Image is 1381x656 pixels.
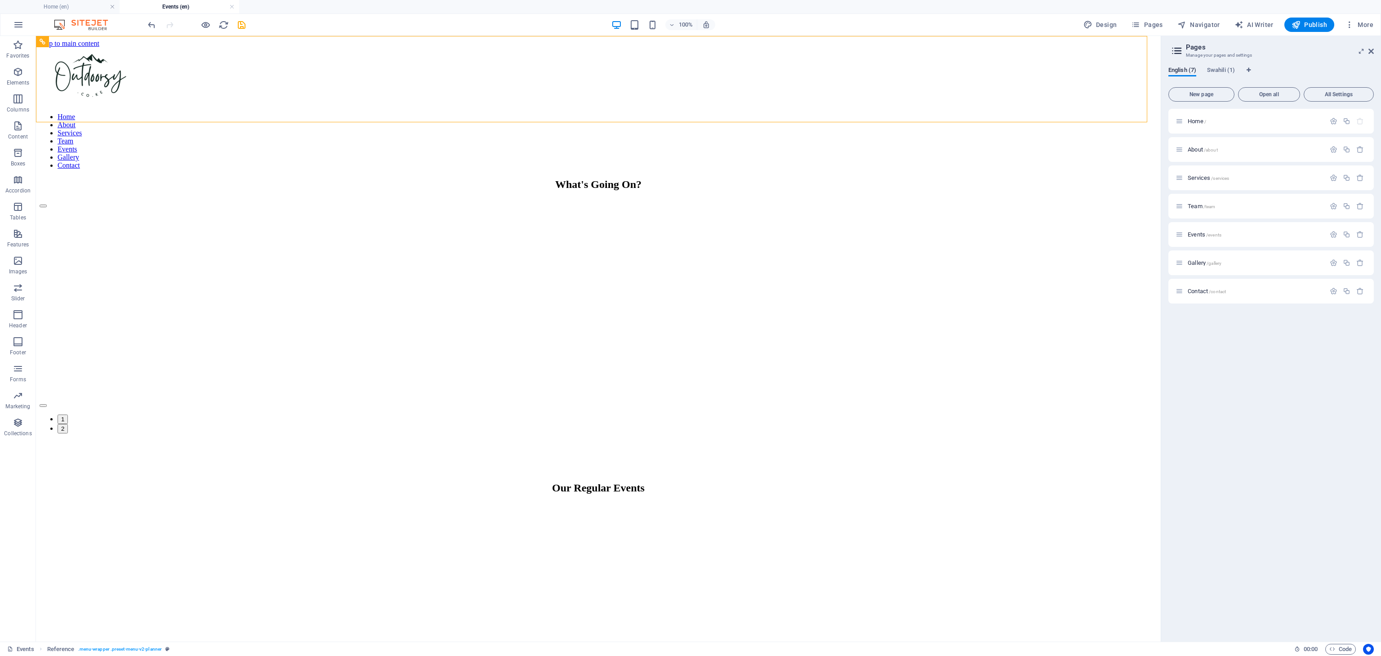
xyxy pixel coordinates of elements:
[1185,288,1325,294] div: Contact/contact
[1341,18,1377,32] button: More
[11,295,25,302] p: Slider
[1185,260,1325,266] div: Gallery/gallery
[7,241,29,248] p: Features
[218,19,229,30] button: reload
[9,322,27,329] p: Header
[7,79,30,86] p: Elements
[120,2,239,12] h4: Events (en)
[6,52,29,59] p: Favorites
[1356,202,1364,210] div: Remove
[1203,204,1216,209] span: /team
[1356,287,1364,295] div: Remove
[1238,87,1300,102] button: Open all
[1325,644,1356,655] button: Code
[1186,43,1374,51] h2: Pages
[1174,18,1224,32] button: Navigator
[1188,118,1206,125] span: Click to open page
[1185,175,1325,181] div: Services/services
[1330,231,1337,238] div: Settings
[1234,20,1274,29] span: AI Writer
[218,20,229,30] i: Reload page
[1185,232,1325,237] div: Events/events
[146,19,157,30] button: undo
[1330,174,1337,182] div: Settings
[52,19,119,30] img: Editor Logo
[1211,176,1229,181] span: /services
[236,20,247,30] i: Save (Ctrl+S)
[1308,92,1370,97] span: All Settings
[1080,18,1121,32] button: Design
[1188,203,1215,210] span: Click to open page
[1329,644,1352,655] span: Code
[1206,232,1221,237] span: /events
[10,214,26,221] p: Tables
[9,268,27,275] p: Images
[7,106,29,113] p: Columns
[1188,174,1229,181] span: Click to open page
[1330,202,1337,210] div: Settings
[1168,87,1234,102] button: New page
[1185,118,1325,124] div: Home/
[1343,117,1350,125] div: Duplicate
[1330,146,1337,153] div: Settings
[236,19,247,30] button: save
[1363,644,1374,655] button: Usercentrics
[5,403,30,410] p: Marketing
[1343,231,1350,238] div: Duplicate
[1209,289,1226,294] span: /contact
[1185,147,1325,152] div: About/about
[47,644,75,655] span: Click to select. Double-click to edit
[5,187,31,194] p: Accordion
[1207,261,1221,266] span: /gallery
[147,20,157,30] i: Undo: Change image (Ctrl+Z)
[1294,644,1318,655] h6: Session time
[1304,644,1318,655] span: 00 00
[4,430,31,437] p: Collections
[1356,259,1364,267] div: Remove
[1168,67,1374,84] div: Language Tabs
[1343,174,1350,182] div: Duplicate
[1186,51,1356,59] h3: Manage your pages and settings
[78,644,162,655] span: . menu-wrapper .preset-menu-v2-planner
[1356,231,1364,238] div: Remove
[1310,646,1311,652] span: :
[1343,202,1350,210] div: Duplicate
[7,644,34,655] a: Click to cancel selection. Double-click to open Pages
[1168,65,1196,77] span: English (7)
[1188,231,1221,238] span: Click to open page
[1343,259,1350,267] div: Duplicate
[1127,18,1166,32] button: Pages
[1343,287,1350,295] div: Duplicate
[1185,203,1325,209] div: Team/team
[1330,259,1337,267] div: Settings
[679,19,693,30] h6: 100%
[4,4,63,11] a: Skip to main content
[1188,288,1226,295] span: Click to open page
[22,388,32,397] button: 2
[1204,147,1218,152] span: /about
[8,133,28,140] p: Content
[10,349,26,356] p: Footer
[10,376,26,383] p: Forms
[1188,259,1221,266] span: Click to open page
[1204,119,1206,124] span: /
[22,379,32,388] button: 1
[1284,18,1334,32] button: Publish
[1177,20,1220,29] span: Navigator
[1356,117,1364,125] div: The startpage cannot be deleted
[702,21,710,29] i: On resize automatically adjust zoom level to fit chosen device.
[1330,287,1337,295] div: Settings
[1172,92,1230,97] span: New page
[1356,174,1364,182] div: Remove
[165,647,169,652] i: This element is a customizable preset
[1343,146,1350,153] div: Duplicate
[47,644,169,655] nav: breadcrumb
[665,19,697,30] button: 100%
[1231,18,1277,32] button: AI Writer
[1131,20,1163,29] span: Pages
[1083,20,1117,29] span: Design
[1330,117,1337,125] div: Settings
[1207,65,1235,77] span: Swahili (1)
[1304,87,1374,102] button: All Settings
[1292,20,1327,29] span: Publish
